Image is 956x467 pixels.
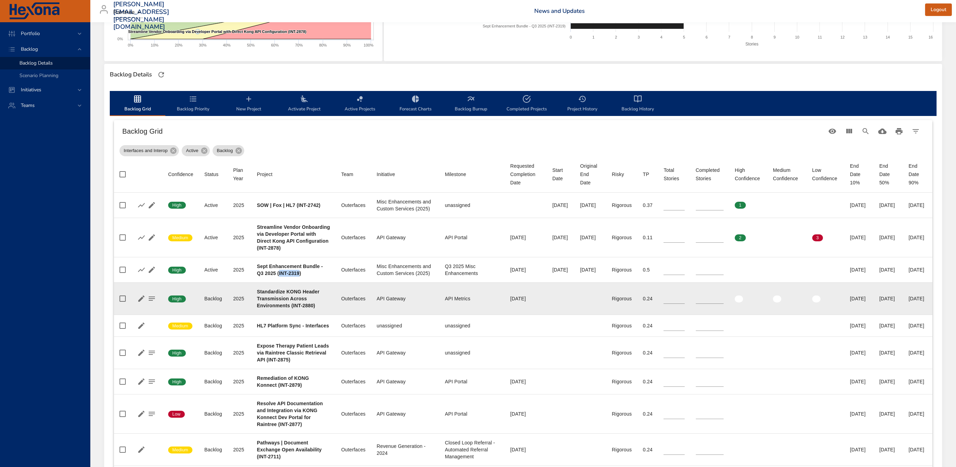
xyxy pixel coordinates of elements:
[445,263,499,277] div: Q3 2025 Misc Enhancements
[773,202,784,208] span: 0
[336,95,384,113] span: Active Projects
[156,69,166,80] button: Refresh Page
[8,2,60,20] img: Hexona
[168,296,186,302] span: High
[885,35,890,39] text: 14
[257,289,320,308] b: Standardize KONG Header Transmission Across Environments (INT-2880)
[136,265,147,275] button: Show Burnup
[119,145,179,156] div: Interfaces and Interop
[204,349,222,356] div: Backlog
[773,166,801,183] div: Sort
[117,37,123,41] text: 0%
[168,170,193,178] span: Confidence
[19,72,58,79] span: Scenario Planning
[879,295,897,302] div: [DATE]
[612,202,632,209] div: Rigorous
[909,349,927,356] div: [DATE]
[445,170,466,178] div: Sort
[136,348,147,358] button: Edit Project Details
[136,232,147,243] button: Show Burnup
[612,349,632,356] div: Rigorous
[445,202,499,209] div: unassigned
[552,202,569,209] div: [DATE]
[225,95,272,113] span: New Project
[483,24,566,28] text: Sept Enhancement Bundle - Q3 2025 (INT-2319)
[175,43,182,47] text: 20%
[812,235,823,241] span: 3
[168,411,185,417] span: Low
[664,166,684,183] span: Total Stories
[445,295,499,302] div: API Metrics
[114,95,161,113] span: Backlog Grid
[377,170,395,178] div: Initiative
[113,7,143,18] div: Raintree
[233,166,246,183] span: Plan Year
[580,162,601,187] div: Sort
[199,43,207,47] text: 30%
[204,378,222,385] div: Backlog
[113,1,169,31] h3: [PERSON_NAME][EMAIL_ADDRESS][PERSON_NAME][DOMAIN_NAME]
[271,43,279,47] text: 60%
[213,147,237,154] span: Backlog
[660,35,662,39] text: 4
[850,322,868,329] div: [DATE]
[580,162,601,187] div: Original End Date
[257,264,323,276] b: Sept Enhancement Bundle - Q3 2025 (INT-2319)
[735,267,745,273] span: 0
[908,35,913,39] text: 15
[891,123,907,140] button: Print
[445,322,499,329] div: unassigned
[812,267,823,273] span: 0
[534,7,585,15] a: News and Updates
[909,266,927,273] div: [DATE]
[879,322,897,329] div: [DATE]
[612,295,632,302] div: Rigorous
[204,170,219,178] div: Sort
[110,91,937,116] div: backlog-tab
[341,234,365,241] div: Outerfaces
[168,170,193,178] div: Sort
[319,43,327,47] text: 80%
[850,202,868,209] div: [DATE]
[119,147,172,154] span: Interfaces and Interop
[128,43,133,47] text: 0%
[735,166,762,183] div: Sort
[643,295,653,302] div: 0.24
[850,378,868,385] div: [DATE]
[233,349,246,356] div: 2025
[612,410,632,417] div: Rigorous
[510,378,541,385] div: [DATE]
[168,202,186,208] span: High
[204,170,219,178] div: Status
[247,43,255,47] text: 50%
[931,6,946,14] span: Logout
[233,234,246,241] div: 2025
[257,440,322,459] b: Pathways | Document Exchange Open Availability (INT-2711)
[735,235,745,241] span: 2
[204,295,222,302] div: Backlog
[510,234,541,241] div: [DATE]
[683,35,685,39] text: 5
[204,322,222,329] div: Backlog
[879,234,897,241] div: [DATE]
[818,35,822,39] text: 11
[136,444,147,455] button: Edit Project Details
[341,446,365,453] div: Outerfaces
[773,166,801,183] span: Medium Confidence
[257,170,330,178] span: Project
[612,234,632,241] div: Rigorous
[114,120,932,142] div: Table Toolbar
[233,410,246,417] div: 2025
[147,232,157,243] button: Edit Project Details
[377,378,434,385] div: API Gateway
[643,170,649,178] div: Sort
[233,202,246,209] div: 2025
[377,198,434,212] div: Misc Enhancements and Custom Services (2025)
[168,447,192,453] span: Medium
[812,166,839,183] div: Sort
[122,126,824,137] h6: Backlog Grid
[377,170,434,178] span: Initiative
[879,202,897,209] div: [DATE]
[612,170,632,178] span: Risky
[735,166,762,183] span: High Confidence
